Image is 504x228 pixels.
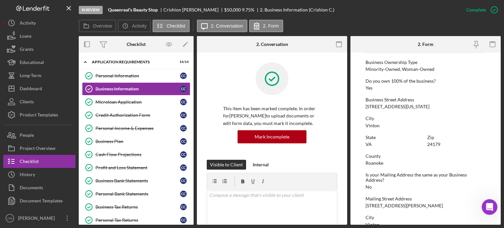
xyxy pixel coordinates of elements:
[211,23,243,29] label: 2. Conversation
[427,142,440,147] div: 24179
[82,174,190,187] a: Business Bank StatementsCC
[366,203,443,208] div: [STREET_ADDRESS][PERSON_NAME]
[3,69,75,82] button: Long-Term
[3,142,75,155] button: Project Overview
[8,217,12,220] text: CM
[20,142,55,156] div: Project Overview
[366,67,434,72] div: Minority-Owned, Woman-Owned
[207,160,246,170] button: Visible to Client
[20,95,34,110] div: Clients
[20,181,43,196] div: Documents
[20,168,35,183] div: History
[3,16,75,30] button: Activity
[3,168,75,181] button: History
[92,60,172,64] div: APPLICATION REQUIREMENTS
[82,135,190,148] a: Business PlanCC
[253,160,269,170] div: Internal
[255,130,289,143] div: Mark Incomplete
[3,194,75,207] button: Document Templates
[16,212,59,226] div: [PERSON_NAME]
[366,160,383,166] div: Roanoke
[366,97,486,102] div: Business Street Address
[197,20,247,32] button: 2. Conversation
[366,60,486,65] div: Business Ownership Type
[180,151,187,158] div: C C
[95,218,180,223] div: Personal Tax Returns
[3,43,75,56] button: Grants
[82,95,190,109] a: Microloan ApplicationCC
[132,23,146,29] label: Activity
[82,161,190,174] a: Profit and Loss StatementCC
[153,20,190,32] button: Checklist
[180,204,187,210] div: C C
[180,217,187,223] div: C C
[263,23,279,29] label: 2. Form
[224,7,241,12] span: $50,000
[180,177,187,184] div: C C
[118,20,151,32] button: Activity
[20,155,39,170] div: Checklist
[108,7,158,12] b: Queenreal's Beauty Stop
[366,184,372,190] div: No
[3,95,75,108] button: Clients
[20,30,31,44] div: Loans
[180,164,187,171] div: C C
[366,123,380,128] div: Vinton
[366,222,380,227] div: Vinton
[249,160,272,170] button: Internal
[3,108,75,121] button: Product Templates
[20,56,44,71] div: Educational
[20,194,63,209] div: Document Templates
[82,187,190,200] a: Personal Bank StatementsCC
[167,23,185,29] label: Checklist
[223,105,321,127] p: This item has been marked complete. In order for [PERSON_NAME] to upload documents or edit form d...
[366,85,372,91] div: Yes
[95,165,180,170] div: Profit and Loss Statement
[180,99,187,105] div: C C
[180,73,187,79] div: C C
[93,23,112,29] label: Overview
[256,42,288,47] div: 2. Conversation
[82,69,190,82] a: Personal InformationCC
[366,142,372,147] div: VA
[163,7,224,12] div: Crishion [PERSON_NAME]
[238,130,306,143] button: Mark Incomplete
[180,86,187,92] div: C C
[3,56,75,69] button: Educational
[82,148,190,161] a: Cash Flow ProjectionsCC
[3,82,75,95] button: Dashboard
[82,122,190,135] a: Personal Income & ExpensesCC
[95,152,180,157] div: Cash Flow Projections
[3,181,75,194] button: Documents
[95,139,180,144] div: Business Plan
[3,155,75,168] a: Checklist
[242,7,254,12] div: 9.75 %
[95,126,180,131] div: Personal Income & Expenses
[20,108,58,123] div: Product Templates
[366,196,486,201] div: Mailing Street Address
[260,7,334,12] div: 2. Business Information (Crishion C.)
[3,30,75,43] button: Loans
[82,109,190,122] a: Credit Authorization FormCC
[366,172,486,183] div: Is your Mailing Address the same as your Business Address?
[95,99,180,105] div: Microloan Application
[482,199,497,215] iframe: Intercom live chat
[466,3,486,16] div: Complete
[79,6,103,14] div: In Review
[82,82,190,95] a: Business InformationCC
[366,135,424,140] div: State
[20,69,41,84] div: Long-Term
[95,178,180,183] div: Business Bank Statements
[95,86,180,92] div: Business Information
[20,129,34,143] div: People
[20,43,33,57] div: Grants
